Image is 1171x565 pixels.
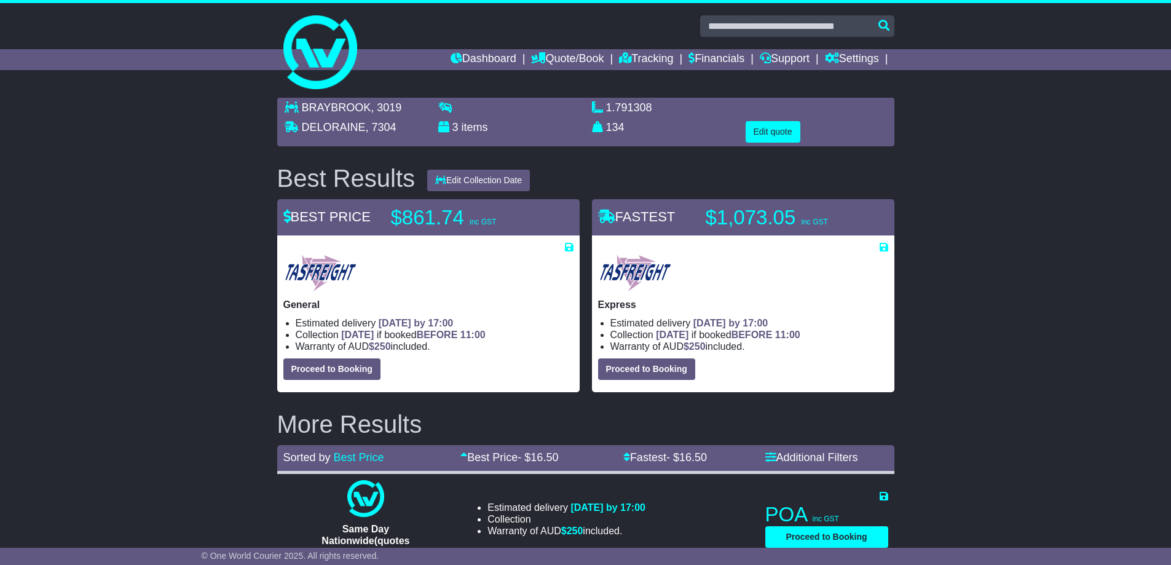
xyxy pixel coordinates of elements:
span: [DATE] by 17:00 [570,502,645,513]
p: $861.74 [391,205,545,230]
li: Estimated delivery [610,317,888,329]
span: inc GST [813,515,839,523]
a: Financials [688,49,744,70]
a: Quote/Book [531,49,604,70]
a: Dashboard [451,49,516,70]
li: Warranty of AUD included. [487,525,645,537]
li: Collection [610,329,888,341]
span: $ [561,526,583,536]
span: $ [684,341,706,352]
span: , 7304 [366,121,396,133]
span: - $ [518,451,558,464]
span: items [462,121,488,133]
span: 250 [567,526,583,536]
a: Settings [825,49,879,70]
a: Best Price- $16.50 [460,451,558,464]
p: General [283,299,574,310]
img: Tasfreight: Express [598,253,672,293]
span: FASTEST [598,209,676,224]
span: 11:00 [775,330,800,340]
span: BEFORE [731,330,773,340]
button: Proceed to Booking [283,358,380,380]
button: Proceed to Booking [765,526,888,548]
a: Support [760,49,810,70]
li: Collection [296,329,574,341]
a: Fastest- $16.50 [623,451,707,464]
span: © One World Courier 2025. All rights reserved. [202,551,379,561]
span: [DATE] by 17:00 [379,318,454,328]
span: 134 [606,121,625,133]
li: Warranty of AUD included. [610,341,888,352]
img: One World Courier: Same Day Nationwide(quotes take 0.5-1 hour) [347,480,384,517]
span: inc GST [801,218,827,226]
span: BRAYBROOK [302,101,371,114]
span: [DATE] by 17:00 [693,318,768,328]
span: if booked [341,330,485,340]
li: Warranty of AUD included. [296,341,574,352]
button: Edit quote [746,121,800,143]
span: , 3019 [371,101,401,114]
span: 11:00 [460,330,486,340]
span: 250 [689,341,706,352]
span: BEST PRICE [283,209,371,224]
li: Estimated delivery [487,502,645,513]
p: $1,073.05 [706,205,859,230]
span: $ [369,341,391,352]
p: Express [598,299,888,310]
span: Same Day Nationwide(quotes take 0.5-1 hour) [321,524,409,558]
span: 16.50 [530,451,558,464]
span: 1.791308 [606,101,652,114]
span: DELORAINE [302,121,366,133]
li: Estimated delivery [296,317,574,329]
button: Edit Collection Date [427,170,530,191]
li: Collection [487,513,645,525]
span: [DATE] [341,330,374,340]
span: [DATE] [656,330,688,340]
p: POA [765,502,888,527]
span: 250 [374,341,391,352]
h2: More Results [277,411,894,438]
span: if booked [656,330,800,340]
img: Tasfreight: General [283,253,358,293]
span: Sorted by [283,451,331,464]
a: Best Price [334,451,384,464]
a: Additional Filters [765,451,858,464]
div: Best Results [271,165,422,192]
span: 3 [452,121,459,133]
span: - $ [666,451,707,464]
span: inc GST [470,218,496,226]
button: Proceed to Booking [598,358,695,380]
span: 16.50 [679,451,707,464]
a: Tracking [619,49,673,70]
span: BEFORE [417,330,458,340]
